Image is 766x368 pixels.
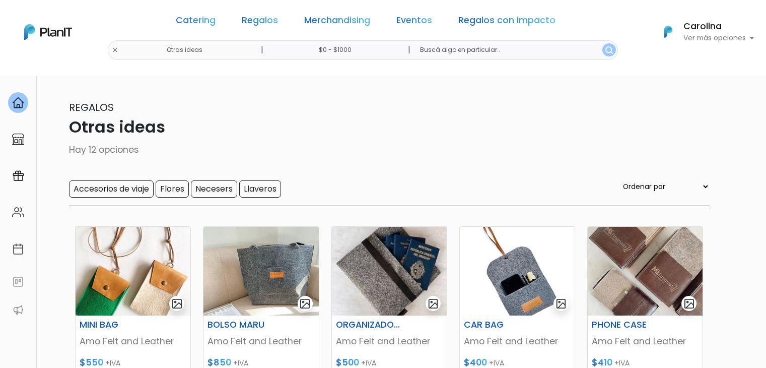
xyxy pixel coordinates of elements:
img: thumb_FCAB8B3B-50A0-404F-B988-EB7DE95CE7F7.jpeg [332,227,447,316]
img: gallery-light [428,298,439,310]
img: calendar-87d922413cdce8b2cf7b7f5f62616a5cf9e4887200fb71536465627b3292af00.svg [12,243,24,255]
h6: Carolina [683,22,754,31]
h6: MINI BAG [74,320,153,330]
input: Flores [156,180,189,198]
p: Regalos [57,100,710,115]
img: marketplace-4ceaa7011d94191e9ded77b95e3339b90024bf715f7c57f8cf31f2d8c509eaba.svg [12,133,24,145]
a: Merchandising [304,16,370,28]
h6: PHONE CASE [586,320,665,330]
img: gallery-light [171,298,183,310]
span: +IVA [233,358,248,368]
span: +IVA [361,358,376,368]
img: thumb_car_bag1.jpg [460,227,575,316]
img: PlanIt Logo [657,21,679,43]
p: Amo Felt and Leather [80,335,186,348]
img: gallery-light [299,298,311,310]
p: Hay 12 opciones [57,143,710,156]
a: Catering [176,16,216,28]
span: +IVA [614,358,630,368]
img: campaigns-02234683943229c281be62815700db0a1741e53638e28bf9629b52c665b00959.svg [12,170,24,182]
img: feedback-78b5a0c8f98aac82b08bfc38622c3050aee476f2c9584af64705fc4e61158814.svg [12,276,24,288]
p: Amo Felt and Leather [207,335,314,348]
img: home-e721727adea9d79c4d83392d1f703f7f8bce08238fde08b1acbfd93340b81755.svg [12,97,24,109]
input: Llaveros [239,180,281,198]
span: +IVA [105,358,120,368]
img: close-6986928ebcb1d6c9903e3b54e860dbc4d054630f23adef3a32610726dff6a82b.svg [112,47,118,53]
a: Eventos [396,16,432,28]
p: Amo Felt and Leather [592,335,699,348]
p: | [261,44,263,56]
img: gallery-light [683,298,695,310]
img: search_button-432b6d5273f82d61273b3651a40e1bd1b912527efae98b1b7a1b2c0702e16a8d.svg [605,46,613,54]
p: Ver más opciones [683,35,754,42]
input: Accesorios de viaje [69,180,154,198]
a: Regalos [242,16,278,28]
h6: BOLSO MARU [201,320,281,330]
input: Necesers [191,180,237,198]
img: thumb_bolso_manu_3.png [203,227,318,316]
h6: ORGANIZADOR DE VIAJE [330,320,409,330]
img: thumb_WhatsApp_Image_2023-06-13_at_13.35.04.jpeg [588,227,703,316]
p: Otras ideas [57,115,710,139]
p: | [408,44,410,56]
button: PlanIt Logo Carolina Ver más opciones [651,19,754,45]
img: PlanIt Logo [24,24,72,40]
input: Buscá algo en particular.. [412,40,618,60]
p: Amo Felt and Leather [464,335,571,348]
img: people-662611757002400ad9ed0e3c099ab2801c6687ba6c219adb57efc949bc21e19d.svg [12,206,24,218]
span: +IVA [489,358,504,368]
p: Amo Felt and Leather [336,335,443,348]
img: gallery-light [555,298,567,310]
h6: CAR BAG [458,320,537,330]
a: Regalos con impacto [458,16,555,28]
img: partners-52edf745621dab592f3b2c58e3bca9d71375a7ef29c3b500c9f145b62cc070d4.svg [12,304,24,316]
img: thumb_mini_bag1.jpg [76,227,190,316]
